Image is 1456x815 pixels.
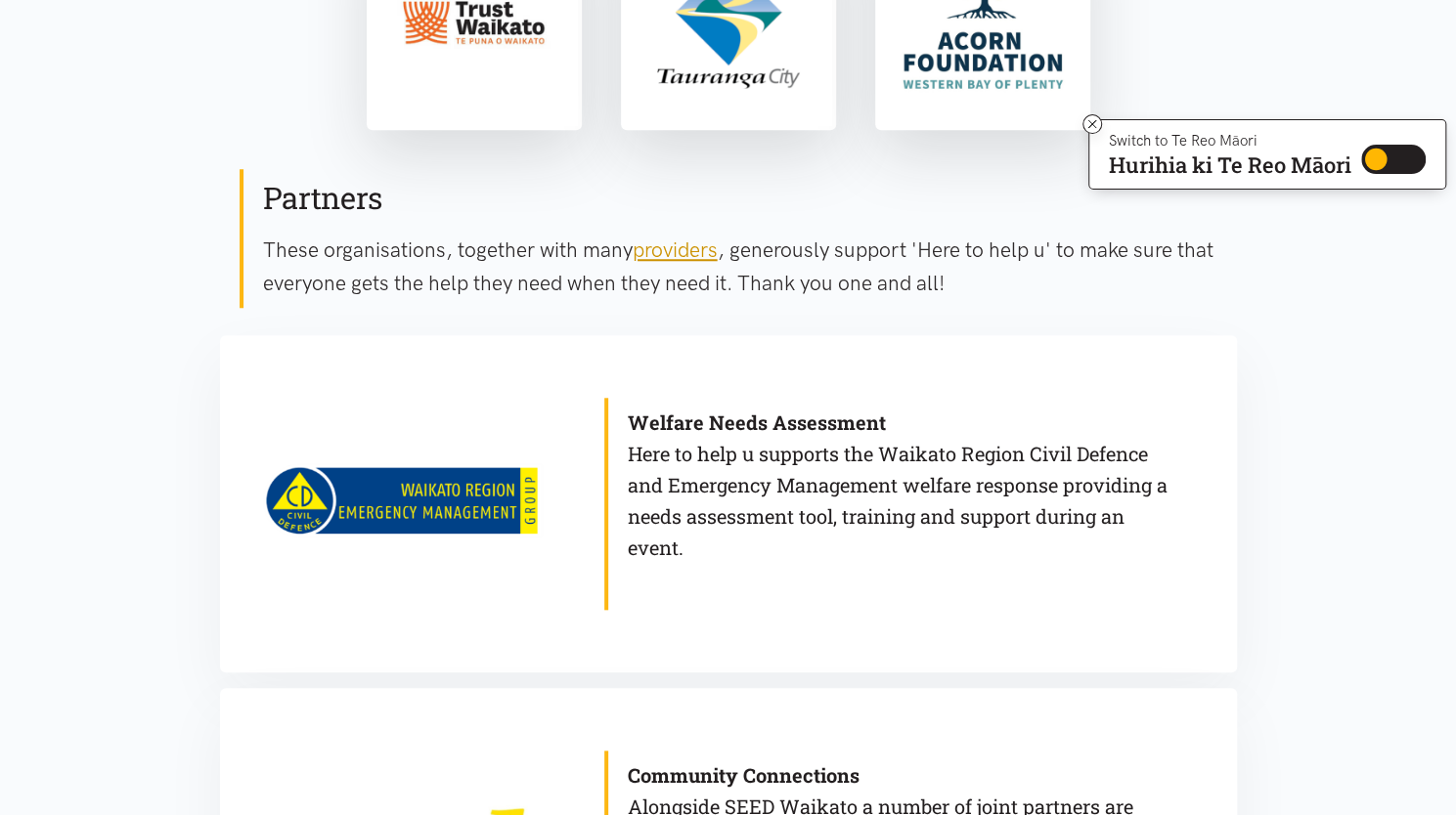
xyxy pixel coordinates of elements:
[263,178,1217,219] h2: Partners
[1109,135,1351,147] p: Switch to Te Reo Māori
[628,407,1178,563] p: Here to help u supports the Waikato Region Civil Defence and Emergency Management welfare respons...
[263,234,1217,299] p: These organisations, together with many , generously support 'Here to help u' to make sure that e...
[628,762,860,788] b: Community Connections
[628,409,886,435] b: Welfare Needs Assessment
[1109,156,1351,174] p: Hurihia ki Te Reo Māori
[633,237,718,262] a: providers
